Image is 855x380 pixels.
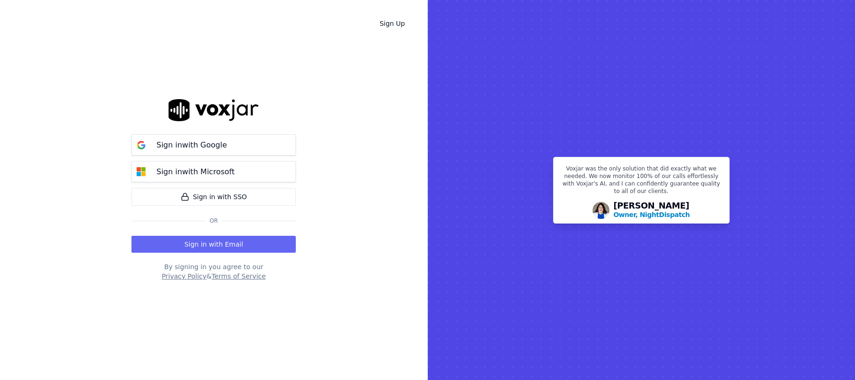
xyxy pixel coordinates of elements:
a: Sign Up [372,15,412,32]
img: microsoft Sign in button [132,163,151,181]
span: Or [206,217,222,225]
button: Privacy Policy [162,271,206,281]
img: Avatar [593,202,609,219]
button: Sign inwith Google [131,134,296,155]
button: Terms of Service [212,271,266,281]
button: Sign in with Email [131,236,296,253]
div: [PERSON_NAME] [613,202,690,219]
button: Sign inwith Microsoft [131,161,296,182]
div: By signing in you agree to our & [131,262,296,281]
p: Voxjar was the only solution that did exactly what we needed. We now monitor 100% of our calls ef... [559,165,724,199]
p: Owner, NightDispatch [613,210,690,219]
p: Sign in with Google [156,140,227,151]
img: google Sign in button [132,136,151,155]
p: Sign in with Microsoft [156,166,234,178]
img: logo [169,99,259,121]
a: Sign in with SSO [131,188,296,206]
